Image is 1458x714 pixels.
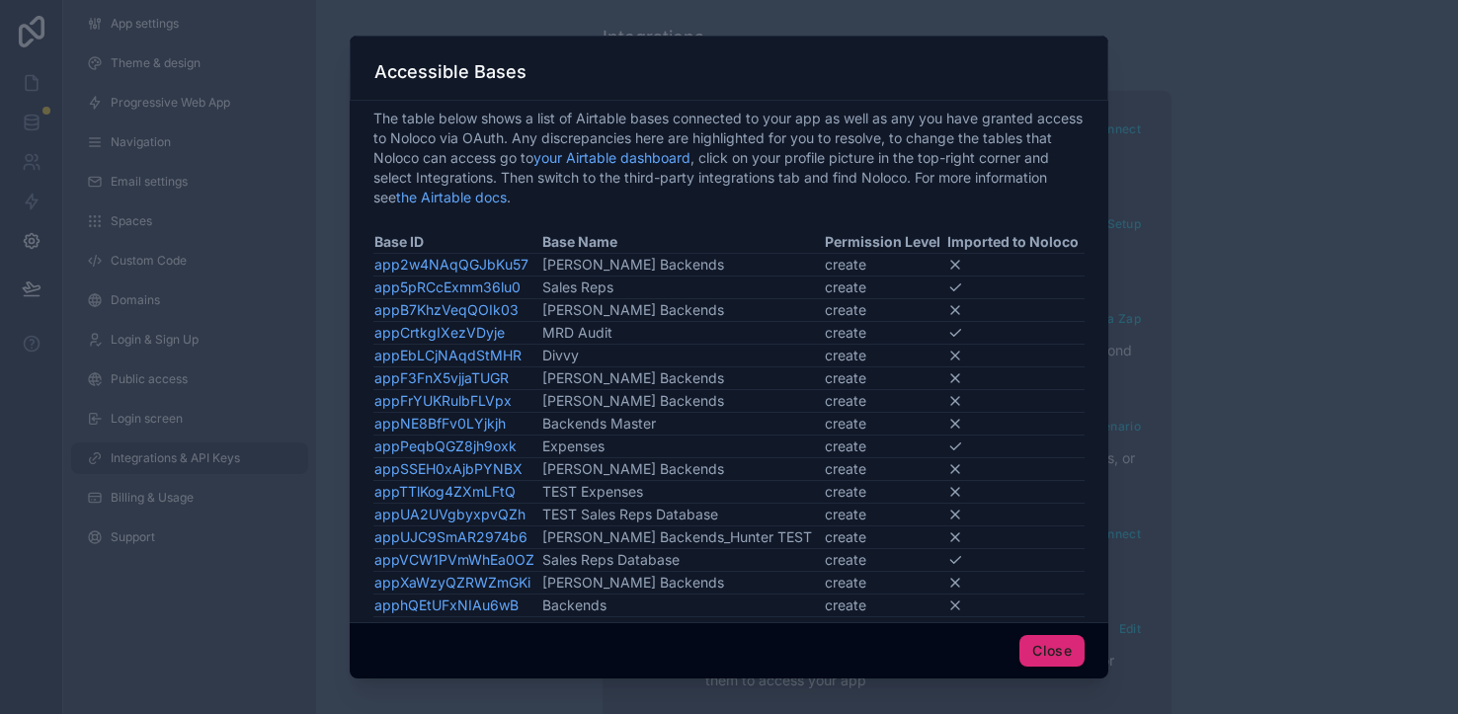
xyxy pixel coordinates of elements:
[374,324,505,341] a: appCrtkgIXezVDyje
[824,277,946,299] td: create
[824,254,946,277] td: create
[824,322,946,345] td: create
[374,301,519,318] a: appB7KhzVeqQOIk03
[374,437,517,454] a: appPeqbQGZ8jh9oxk
[374,528,527,545] a: appUJC9SmAR2974b6
[946,231,1085,254] th: Imported to Noloco
[541,481,824,504] td: TEST Expenses
[824,549,946,572] td: create
[824,345,946,367] td: create
[541,390,824,413] td: [PERSON_NAME] Backends
[374,574,530,591] a: appXaWzyQZRWZmGKi
[541,458,824,481] td: [PERSON_NAME] Backends
[541,231,824,254] th: Base Name
[824,481,946,504] td: create
[374,483,516,500] a: appTTlKog4ZXmLFtQ
[824,367,946,390] td: create
[541,504,824,526] td: TEST Sales Reps Database
[1019,635,1085,667] button: Close
[374,369,509,386] a: appF3FnX5vjjaTUGR
[373,231,541,254] th: Base ID
[374,256,528,273] a: app2w4NAqQGJbKu57
[541,549,824,572] td: Sales Reps Database
[824,617,946,640] td: create
[374,278,521,295] a: app5pRCcExmm36lu0
[541,277,824,299] td: Sales Reps
[541,299,824,322] td: [PERSON_NAME] Backends
[541,413,824,436] td: Backends Master
[374,415,506,432] a: appNE8BfFv0LYjkjh
[824,526,946,549] td: create
[373,109,1085,207] span: The table below shows a list of Airtable bases connected to your app as well as any you have gran...
[541,595,824,617] td: Backends
[824,458,946,481] td: create
[541,526,824,549] td: [PERSON_NAME] Backends_Hunter TEST
[374,596,519,613] a: apphQEtUFxNIAu6wB
[533,149,690,166] a: your Airtable dashboard
[374,460,523,477] a: appSSEH0xAjbPYNBX
[824,504,946,526] td: create
[374,619,507,636] a: appiLlA0oGt5Wr0To
[541,617,824,640] td: Expenses _ Trey Copy
[824,595,946,617] td: create
[541,254,824,277] td: [PERSON_NAME] Backends
[374,551,534,568] a: appVCW1PVmWhEa0OZ
[824,436,946,458] td: create
[824,390,946,413] td: create
[824,413,946,436] td: create
[396,189,507,205] a: the Airtable docs
[541,367,824,390] td: [PERSON_NAME] Backends
[374,506,526,522] a: appUA2UVgbyxpvQZh
[824,572,946,595] td: create
[824,231,946,254] th: Permission Level
[374,347,522,363] a: appEbLCjNAqdStMHR
[374,392,512,409] a: appFrYUKRulbFLVpx
[541,572,824,595] td: [PERSON_NAME] Backends
[541,322,824,345] td: MRD Audit
[824,299,946,322] td: create
[374,60,526,84] h3: Accessible Bases
[541,345,824,367] td: Divvy
[541,436,824,458] td: Expenses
